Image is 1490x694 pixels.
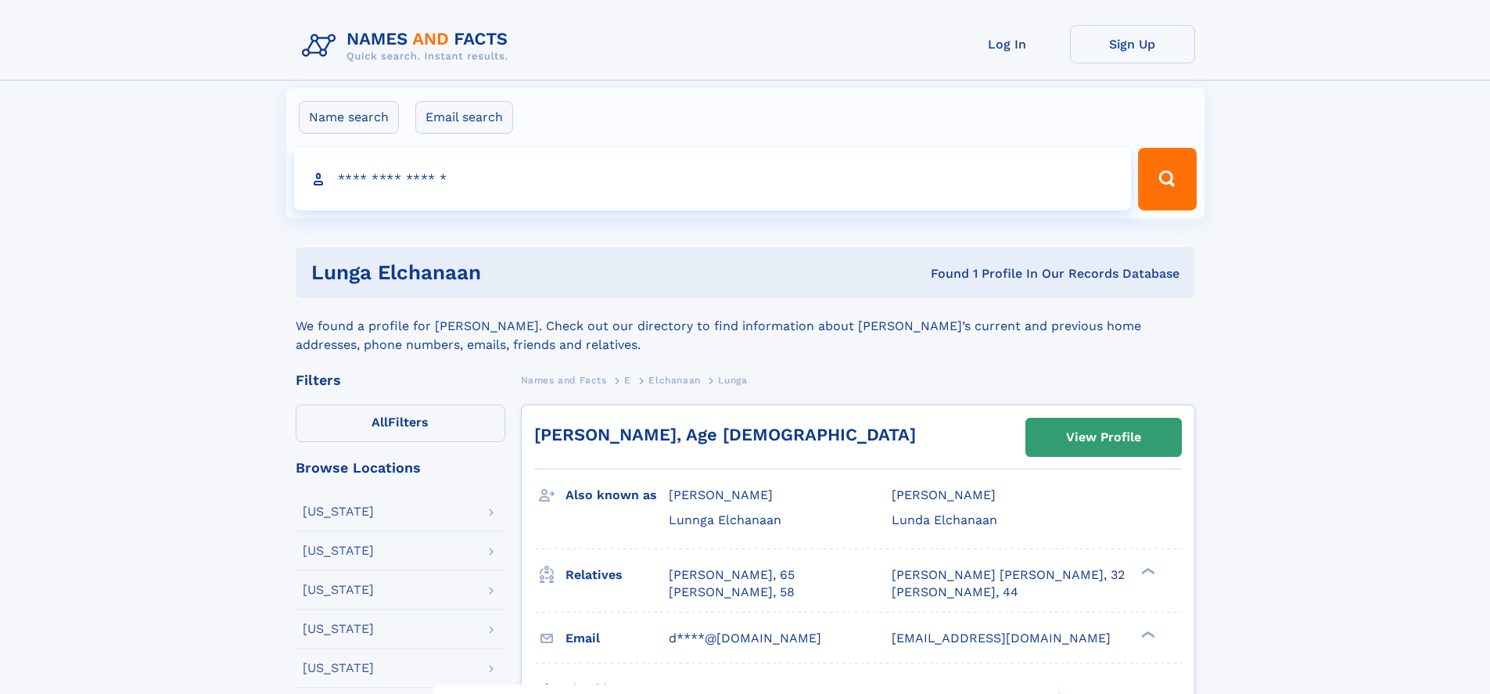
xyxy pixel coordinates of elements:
[296,25,521,67] img: Logo Names and Facts
[669,584,795,601] a: [PERSON_NAME], 58
[415,101,513,134] label: Email search
[565,482,669,509] h3: Also known as
[296,298,1195,354] div: We found a profile for [PERSON_NAME]. Check out our directory to find information about [PERSON_N...
[1070,25,1195,63] a: Sign Up
[565,625,669,652] h3: Email
[1137,566,1156,576] div: ❯
[303,545,374,557] div: [US_STATE]
[892,512,997,527] span: Lunda Elchanaan
[303,623,374,635] div: [US_STATE]
[945,25,1070,63] a: Log In
[624,370,631,390] a: E
[303,662,374,674] div: [US_STATE]
[892,487,996,502] span: [PERSON_NAME]
[1066,419,1141,455] div: View Profile
[892,631,1111,645] span: [EMAIL_ADDRESS][DOMAIN_NAME]
[648,375,700,386] span: Elchanaan
[534,425,916,444] a: [PERSON_NAME], Age [DEMOGRAPHIC_DATA]
[669,566,795,584] a: [PERSON_NAME], 65
[521,370,607,390] a: Names and Facts
[296,405,505,442] label: Filters
[706,265,1179,282] div: Found 1 Profile In Our Records Database
[1138,148,1196,210] button: Search Button
[299,101,399,134] label: Name search
[1026,419,1181,456] a: View Profile
[311,263,706,282] h1: Lunga Elchanaan
[372,415,388,430] span: All
[648,370,700,390] a: Elchanaan
[892,584,1018,601] a: [PERSON_NAME], 44
[1137,629,1156,639] div: ❯
[669,512,781,527] span: Lunnga Elchanaan
[892,566,1125,584] a: [PERSON_NAME] [PERSON_NAME], 32
[565,562,669,588] h3: Relatives
[296,461,505,475] div: Browse Locations
[718,375,747,386] span: Lunga
[294,148,1132,210] input: search input
[303,584,374,596] div: [US_STATE]
[669,487,773,502] span: [PERSON_NAME]
[296,373,505,387] div: Filters
[303,505,374,518] div: [US_STATE]
[624,375,631,386] span: E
